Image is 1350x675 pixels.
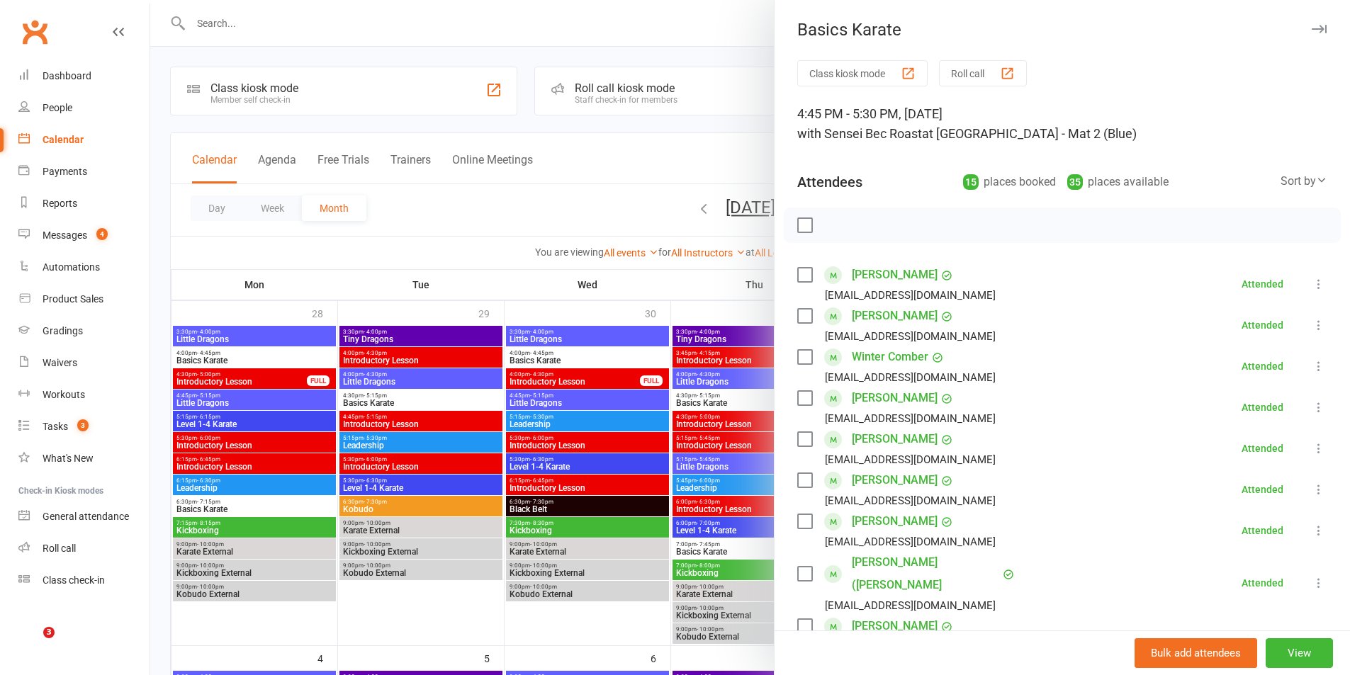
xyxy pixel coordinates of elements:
a: Payments [18,156,150,188]
div: Attended [1242,526,1283,535]
div: Waivers [43,357,77,368]
a: Clubworx [17,14,52,50]
a: Roll call [18,533,150,565]
div: Attended [1242,320,1283,330]
div: People [43,102,72,113]
div: Attended [1242,443,1283,453]
div: Tasks [43,421,68,432]
div: Gradings [43,325,83,336]
button: Bulk add attendees [1135,638,1257,668]
a: Waivers [18,347,150,379]
a: Dashboard [18,60,150,92]
div: [EMAIL_ADDRESS][DOMAIN_NAME] [825,409,996,428]
a: Automations [18,251,150,283]
a: [PERSON_NAME] ([PERSON_NAME] [852,551,999,596]
a: Tasks 3 [18,411,150,443]
div: [EMAIL_ADDRESS][DOMAIN_NAME] [825,327,996,346]
div: Attendees [797,172,862,192]
a: Class kiosk mode [18,565,150,596]
div: places booked [963,172,1056,192]
div: Product Sales [43,293,103,305]
div: [EMAIL_ADDRESS][DOMAIN_NAME] [825,450,996,469]
a: Product Sales [18,283,150,315]
span: at [GEOGRAPHIC_DATA] - Mat 2 (Blue) [922,126,1137,141]
div: Basics Karate [775,20,1350,40]
a: [PERSON_NAME] [852,263,938,286]
span: 3 [43,627,55,638]
div: Dashboard [43,70,91,81]
a: Calendar [18,124,150,156]
a: General attendance kiosk mode [18,501,150,533]
div: Attended [1242,484,1283,494]
div: Class check-in [43,574,105,586]
div: Automations [43,261,100,273]
span: 3 [77,419,89,431]
button: Class kiosk mode [797,60,928,86]
div: 4:45 PM - 5:30 PM, [DATE] [797,104,1327,144]
div: 15 [963,174,979,190]
div: What's New [43,453,94,464]
iframe: Intercom live chat [14,627,48,661]
div: Attended [1242,578,1283,588]
a: Reports [18,188,150,220]
a: Gradings [18,315,150,347]
div: places available [1067,172,1169,192]
div: Roll call [43,543,76,554]
div: Workouts [43,389,85,400]
div: Attended [1242,279,1283,289]
div: 35 [1067,174,1083,190]
a: Winter Comber [852,346,928,368]
button: View [1266,638,1333,668]
div: [EMAIL_ADDRESS][DOMAIN_NAME] [825,596,996,615]
div: [EMAIL_ADDRESS][DOMAIN_NAME] [825,492,996,510]
a: Messages 4 [18,220,150,251]
div: Attended [1242,361,1283,371]
span: 4 [96,228,108,240]
a: [PERSON_NAME] [852,615,938,637]
div: Messages [43,229,87,241]
a: [PERSON_NAME] [852,428,938,450]
a: What's New [18,443,150,475]
div: Sort by [1281,172,1327,191]
span: with Sensei Bec Roast [797,126,922,141]
div: [EMAIL_ADDRESS][DOMAIN_NAME] [825,368,996,387]
a: [PERSON_NAME] [852,305,938,327]
a: Workouts [18,379,150,411]
div: Attended [1242,402,1283,412]
a: [PERSON_NAME] [852,387,938,409]
div: [EMAIL_ADDRESS][DOMAIN_NAME] [825,533,996,551]
div: Reports [43,198,77,209]
div: General attendance [43,511,129,522]
a: [PERSON_NAME] [852,469,938,492]
button: Roll call [939,60,1027,86]
a: [PERSON_NAME] [852,510,938,533]
a: People [18,92,150,124]
div: [EMAIL_ADDRESS][DOMAIN_NAME] [825,286,996,305]
div: Calendar [43,134,84,145]
div: Payments [43,166,87,177]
